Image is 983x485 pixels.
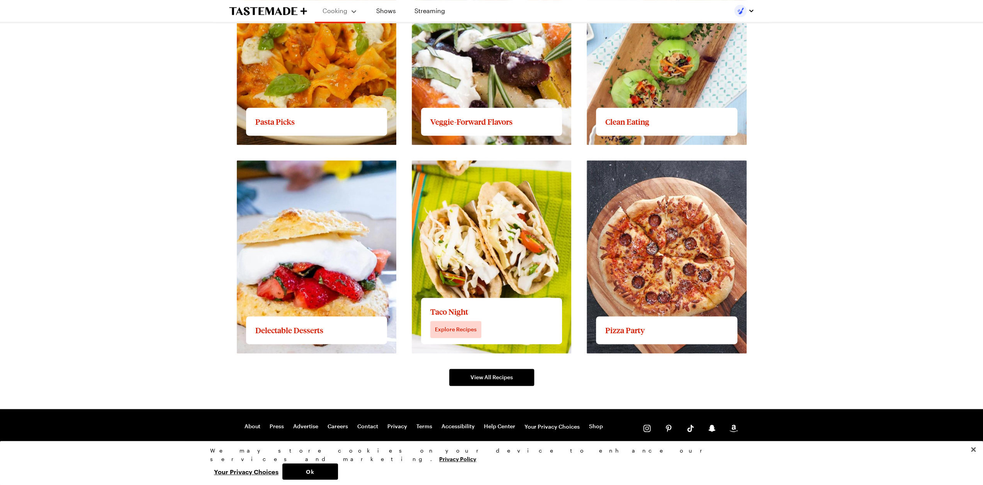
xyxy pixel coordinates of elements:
[734,5,747,17] img: Profile picture
[270,423,284,431] a: Press
[323,3,358,19] button: Cooking
[734,5,754,17] button: Profile picture
[525,423,580,431] button: Your Privacy Choices
[210,446,766,463] div: We may store cookies on your device to enhance our services and marketing.
[484,423,515,431] a: Help Center
[441,423,475,431] a: Accessibility
[237,161,355,168] a: View full content for Delectable Desserts
[449,369,534,386] a: View All Recipes
[210,463,282,480] button: Your Privacy Choices
[965,441,982,458] button: Close
[470,373,513,381] span: View All Recipes
[357,423,378,431] a: Contact
[210,446,766,480] div: Privacy
[328,423,348,431] a: Careers
[412,161,504,168] a: View full content for Taco Night
[244,423,603,431] nav: Footer
[282,463,338,480] button: Ok
[416,423,432,431] a: Terms
[244,423,260,431] a: About
[587,161,679,168] a: View full content for Pizza Party
[439,455,476,462] a: More information about your privacy, opens in a new tab
[323,7,347,14] span: Cooking
[293,423,318,431] a: Advertise
[387,423,407,431] a: Privacy
[589,423,603,431] a: Shop
[229,7,307,15] a: To Tastemade Home Page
